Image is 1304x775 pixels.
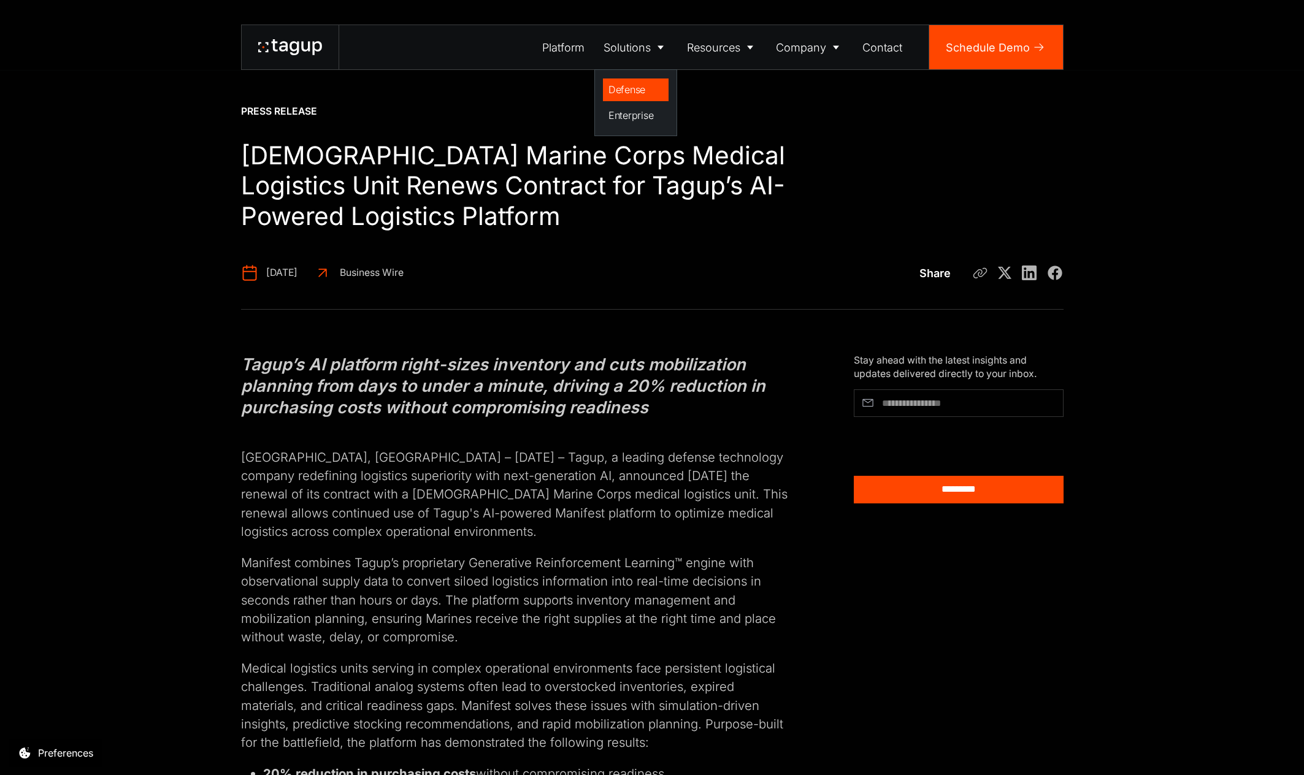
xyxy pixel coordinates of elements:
[314,264,404,281] a: Business Wire
[854,354,1064,381] div: Stay ahead with the latest insights and updates delivered directly to your inbox.
[862,39,902,56] div: Contact
[604,39,651,56] div: Solutions
[677,25,767,69] a: Resources
[603,104,669,128] a: Enterprise
[776,39,826,56] div: Company
[241,354,765,418] em: Tagup’s AI platform right-sizes inventory and cuts mobilization planning from days to under a min...
[929,25,1063,69] a: Schedule Demo
[594,25,678,69] a: Solutions
[608,108,663,123] div: Enterprise
[241,429,788,541] p: [GEOGRAPHIC_DATA], [GEOGRAPHIC_DATA] – [DATE] – Tagup, a leading defense technology company redef...
[603,78,669,102] a: Defense
[594,69,678,136] nav: Solutions
[854,422,997,459] iframe: reCAPTCHA
[608,82,663,97] div: Defense
[241,659,788,752] p: Medical logistics units serving in complex operational environments face persistent logistical ch...
[340,266,404,280] div: Business Wire
[38,746,93,760] div: Preferences
[532,25,594,69] a: Platform
[853,25,912,69] a: Contact
[687,39,740,56] div: Resources
[767,25,853,69] a: Company
[542,39,585,56] div: Platform
[241,554,788,647] p: Manifest combines Tagup’s proprietary Generative Reinforcement Learning™ engine with observationa...
[854,389,1064,503] form: Article Subscribe
[241,105,317,118] div: Press Release
[919,265,951,281] div: Share
[241,140,789,231] h1: [DEMOGRAPHIC_DATA] Marine Corps Medical Logistics Unit Renews Contract for Tagup’s AI-Powered Log...
[266,266,297,280] div: [DATE]
[946,39,1030,56] div: Schedule Demo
